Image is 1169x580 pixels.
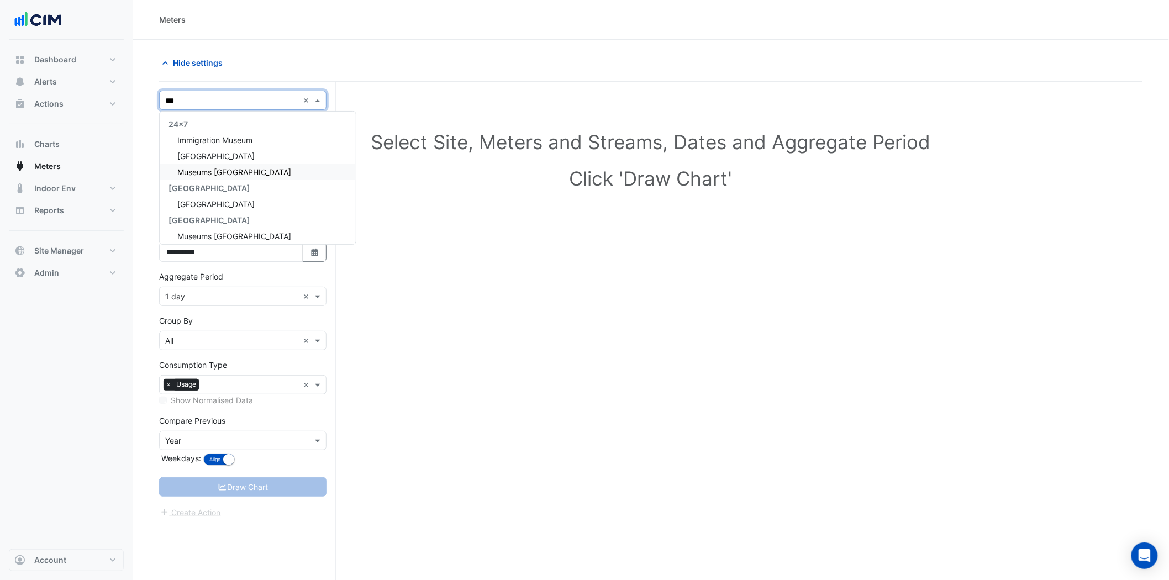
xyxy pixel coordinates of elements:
[13,9,63,31] img: Company Logo
[164,379,173,390] span: ×
[34,183,76,194] span: Indoor Env
[303,379,312,391] span: Clear
[9,262,124,284] button: Admin
[173,57,223,68] span: Hide settings
[168,183,250,193] span: [GEOGRAPHIC_DATA]
[14,76,25,87] app-icon: Alerts
[14,161,25,172] app-icon: Meters
[171,394,253,406] label: Show Normalised Data
[9,199,124,222] button: Reports
[9,240,124,262] button: Site Manager
[177,151,255,161] span: [GEOGRAPHIC_DATA]
[9,93,124,115] button: Actions
[9,49,124,71] button: Dashboard
[9,155,124,177] button: Meters
[177,199,255,209] span: [GEOGRAPHIC_DATA]
[14,139,25,150] app-icon: Charts
[177,167,291,177] span: Museums [GEOGRAPHIC_DATA]
[14,245,25,256] app-icon: Site Manager
[14,267,25,278] app-icon: Admin
[159,452,201,464] label: Weekdays:
[168,119,188,129] span: 24x7
[34,555,66,566] span: Account
[14,98,25,109] app-icon: Actions
[9,133,124,155] button: Charts
[303,335,312,346] span: Clear
[177,135,252,145] span: Immigration Museum
[14,54,25,65] app-icon: Dashboard
[34,98,64,109] span: Actions
[159,271,223,282] label: Aggregate Period
[34,139,60,150] span: Charts
[34,245,84,256] span: Site Manager
[9,71,124,93] button: Alerts
[177,130,1125,154] h1: Select Site, Meters and Streams, Dates and Aggregate Period
[159,111,356,245] ng-dropdown-panel: Options list
[34,267,59,278] span: Admin
[34,76,57,87] span: Alerts
[1131,542,1158,569] div: Open Intercom Messenger
[34,54,76,65] span: Dashboard
[34,205,64,216] span: Reports
[34,161,61,172] span: Meters
[177,167,1125,190] h1: Click 'Draw Chart'
[159,507,222,516] app-escalated-ticket-create-button: Please correct errors first
[303,291,312,302] span: Clear
[168,215,250,225] span: [GEOGRAPHIC_DATA]
[14,205,25,216] app-icon: Reports
[159,394,327,406] div: Select meters or streams to enable normalisation
[310,247,320,257] fa-icon: Select Date
[177,231,291,241] span: Museums [GEOGRAPHIC_DATA]
[9,549,124,571] button: Account
[159,14,186,25] div: Meters
[14,183,25,194] app-icon: Indoor Env
[303,94,312,106] span: Clear
[159,53,230,72] button: Hide settings
[9,177,124,199] button: Indoor Env
[159,359,227,371] label: Consumption Type
[173,379,199,390] span: Usage
[159,315,193,326] label: Group By
[159,415,225,426] label: Compare Previous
